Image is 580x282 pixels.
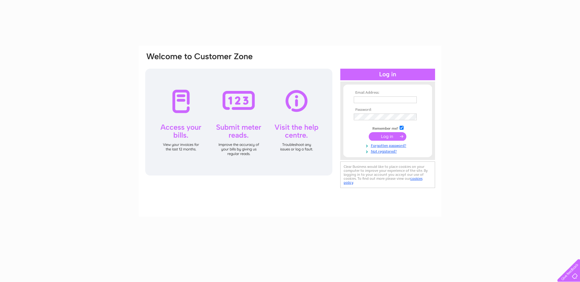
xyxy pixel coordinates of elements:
[340,161,435,188] div: Clear Business would like to place cookies on your computer to improve your experience of the sit...
[352,125,423,131] td: Remember me?
[352,91,423,95] th: Email Address:
[344,176,423,185] a: cookies policy
[354,142,423,148] a: Forgotten password?
[354,148,423,154] a: Not registered?
[352,108,423,112] th: Password:
[369,132,406,141] input: Submit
